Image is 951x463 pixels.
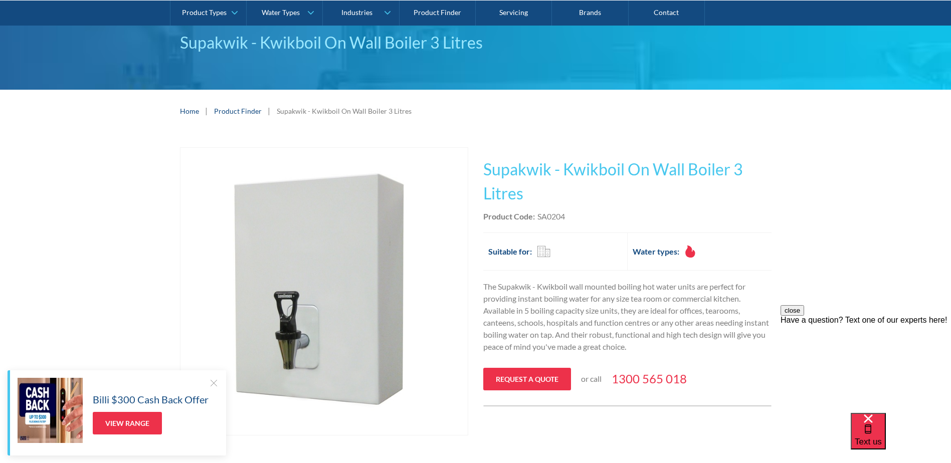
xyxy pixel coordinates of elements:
a: View Range [93,412,162,434]
div: SA0204 [537,210,565,222]
h2: Suitable for: [488,246,532,258]
iframe: podium webchat widget prompt [781,305,951,425]
iframe: podium webchat widget bubble [851,413,951,463]
a: Home [180,106,199,116]
a: Product Finder [214,106,262,116]
a: open lightbox [180,147,468,435]
a: 1300 565 018 [612,370,687,388]
div: | [267,105,272,117]
h5: Billi $300 Cash Back Offer [93,392,209,407]
div: | [204,105,209,117]
p: The Supakwik - Kwikboil wall mounted boiling hot water units are perfect for providing instant bo... [483,281,772,353]
div: Supakwik - Kwikboil On Wall Boiler 3 Litres [180,31,772,55]
a: Request a quote [483,368,571,390]
h2: Water types: [633,246,679,258]
div: Supakwik - Kwikboil On Wall Boiler 3 Litres [277,106,412,116]
strong: Product Code: [483,211,535,221]
img: Supakwik - Kwikboil On Wall Boiler 3 Litres [180,148,468,435]
h1: Supakwik - Kwikboil On Wall Boiler 3 Litres [483,157,772,205]
div: Industries [341,8,372,17]
div: Water Types [262,8,300,17]
p: or call [581,373,602,385]
div: Product Types [182,8,227,17]
img: Billi $300 Cash Back Offer [18,378,83,443]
